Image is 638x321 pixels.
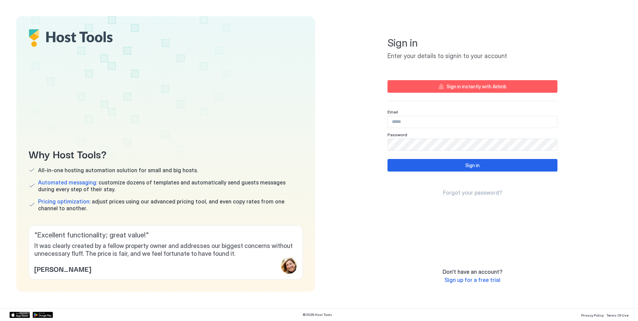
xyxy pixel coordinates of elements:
[445,277,500,284] a: Sign up for a free trial
[443,268,502,275] span: Don't have an account?
[445,277,500,283] span: Sign up for a free trial
[387,159,557,172] button: Sign in
[581,311,604,318] a: Privacy Policy
[38,198,90,205] span: Pricing optimization:
[33,312,53,318] a: Google Play Store
[606,311,628,318] a: Terms Of Use
[29,146,303,161] span: Why Host Tools?
[387,109,398,114] span: Email
[388,139,557,150] input: Input Field
[387,37,557,50] span: Sign in
[581,313,604,317] span: Privacy Policy
[38,167,198,174] span: All-in-one hosting automation solution for small and big hosts.
[38,179,97,186] span: Automated messaging:
[34,242,297,257] span: It was clearly created by a fellow property owner and addresses our biggest concerns without unne...
[387,52,557,60] span: Enter your details to signin to your account
[10,312,30,318] a: App Store
[447,83,506,90] div: Sign in instantly with Airbnb
[34,264,91,274] span: [PERSON_NAME]
[281,257,297,274] div: profile
[303,313,332,317] span: © 2025 Host Tools
[465,162,480,169] div: Sign in
[38,179,303,193] span: customize dozens of templates and automatically send guests messages during every step of their s...
[387,80,557,93] button: Sign in instantly with Airbnb
[387,132,407,137] span: Password
[606,313,628,317] span: Terms Of Use
[34,231,297,239] span: " Excellent functionality; great value! "
[388,116,557,128] input: Input Field
[38,198,303,212] span: adjust prices using our advanced pricing tool, and even copy rates from one channel to another.
[443,189,502,196] a: Forgot your password?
